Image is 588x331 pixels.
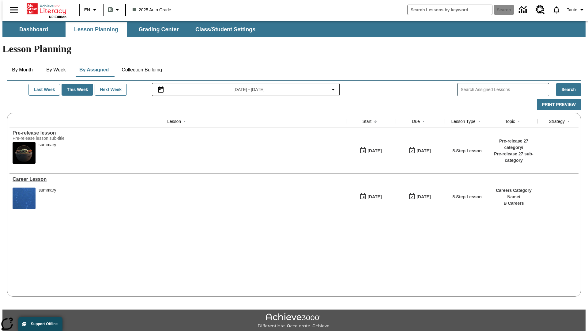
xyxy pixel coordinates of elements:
button: Sort [476,118,483,125]
span: EN [84,7,90,13]
div: Pre-release lesson sub-title [13,136,104,141]
button: Search [556,83,581,96]
button: Sort [371,118,379,125]
button: This Week [62,84,93,96]
button: 01/13/25: First time the lesson was available [357,191,384,203]
button: 01/22/25: First time the lesson was available [357,145,384,157]
button: 01/25/26: Last day the lesson can be accessed [406,145,433,157]
button: Grading Center [128,22,189,37]
span: Lesson Planning [74,26,118,33]
button: Lesson Planning [66,22,127,37]
button: Collection Building [117,63,167,77]
button: By Assigned [74,63,114,77]
button: Support Offline [18,317,62,331]
span: Support Offline [31,322,58,326]
div: Home [27,2,66,19]
div: Lesson Type [451,118,475,124]
button: Class/Student Settings [190,22,260,37]
p: 5-Step Lesson [452,148,482,154]
span: [DATE] - [DATE] [234,86,265,93]
span: Class/Student Settings [195,26,255,33]
div: Pre-release lesson [13,130,343,136]
a: Home [27,3,66,15]
button: By Week [41,63,71,77]
p: B Careers [493,200,534,207]
h1: Lesson Planning [2,43,586,55]
div: summary [39,142,56,164]
div: summary [39,188,56,193]
p: 5-Step Lesson [452,194,482,200]
button: By Month [7,63,38,77]
a: Resource Center, Will open in new tab [532,2,548,18]
div: Strategy [549,118,565,124]
button: Sort [181,118,188,125]
button: Sort [565,118,572,125]
img: Achieve3000 Differentiate Accelerate Achieve [258,313,330,329]
div: summary [39,142,56,147]
button: 01/17/26: Last day the lesson can be accessed [406,191,433,203]
button: Open side menu [5,1,23,19]
button: Print Preview [537,99,581,111]
span: B [109,6,112,13]
p: Pre-release 27 category / [493,138,534,151]
p: Pre-release 27 sub-category [493,151,534,164]
img: hero alt text [13,142,36,164]
div: Due [412,118,420,124]
a: Pre-release lesson, Lessons [13,130,343,136]
span: Tauto [567,7,577,13]
button: Profile/Settings [564,4,588,15]
button: Next Week [95,84,127,96]
button: Sort [515,118,522,125]
div: [DATE] [417,193,431,201]
div: Lesson [167,118,181,124]
span: Dashboard [19,26,48,33]
div: Career Lesson [13,177,343,182]
a: Notifications [548,2,564,18]
div: Start [362,118,371,124]
div: SubNavbar [2,22,261,37]
button: Sort [420,118,427,125]
span: 2025 Auto Grade 1 B [133,7,178,13]
button: Boost Class color is gray green. Change class color [105,4,123,15]
img: fish [13,188,36,209]
div: Topic [505,118,515,124]
div: [DATE] [367,147,382,155]
p: Careers Category Name / [493,187,534,200]
input: search field [408,5,492,15]
div: [DATE] [417,147,431,155]
button: Dashboard [3,22,64,37]
span: Grading Center [138,26,179,33]
a: Data Center [515,2,532,18]
a: Career Lesson, Lessons [13,177,343,182]
button: Last Week [28,84,60,96]
input: Search Assigned Lessons [461,85,549,94]
div: SubNavbar [2,21,586,37]
button: Language: EN, Select a language [81,4,101,15]
span: NJ Edition [49,15,66,19]
button: Select the date range menu item [155,86,337,93]
svg: Collapse Date Range Filter [330,86,337,93]
div: summary [39,188,56,209]
div: [DATE] [367,193,382,201]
